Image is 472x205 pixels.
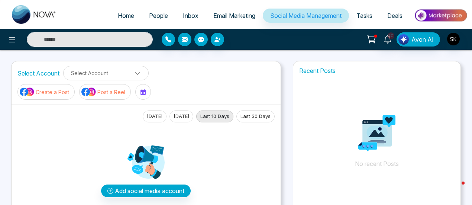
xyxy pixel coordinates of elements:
[349,9,380,23] a: Tasks
[236,110,275,122] button: Last 30 Days
[380,9,410,23] a: Deals
[149,12,168,19] span: People
[183,12,198,19] span: Inbox
[270,12,342,19] span: Social Media Management
[127,144,165,181] img: Analytics png
[110,9,142,23] a: Home
[143,110,167,122] button: [DATE]
[213,12,255,19] span: Email Marketing
[17,84,75,100] button: social-media-iconCreate a Post
[17,69,59,78] label: Select Account
[20,87,35,97] img: social-media-icon
[12,5,56,24] img: Nova CRM Logo
[169,110,193,122] button: [DATE]
[175,9,206,23] a: Inbox
[398,34,409,45] img: Lead Flow
[388,32,394,39] span: 10+
[142,9,175,23] a: People
[97,88,125,96] p: Post a Reel
[414,7,468,24] img: Market-place.gif
[196,110,233,122] button: Last 10 Days
[36,88,69,96] p: Create a Post
[411,35,434,44] span: Avon AI
[293,78,460,190] p: No recent Posts
[397,32,440,47] button: Avon AI
[358,115,395,152] img: Analytics png
[387,12,403,19] span: Deals
[293,67,460,74] h1: Recent Posts
[379,32,397,45] a: 10+
[206,9,263,23] a: Email Marketing
[81,87,96,97] img: social-media-icon
[79,84,131,100] button: social-media-iconPost a Reel
[447,180,465,198] iframe: Intercom live chat
[447,33,460,45] img: User Avatar
[356,12,372,19] span: Tasks
[101,185,191,197] button: Add social media account
[63,66,149,80] button: Select Account
[263,9,349,23] a: Social Media Management
[118,12,134,19] span: Home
